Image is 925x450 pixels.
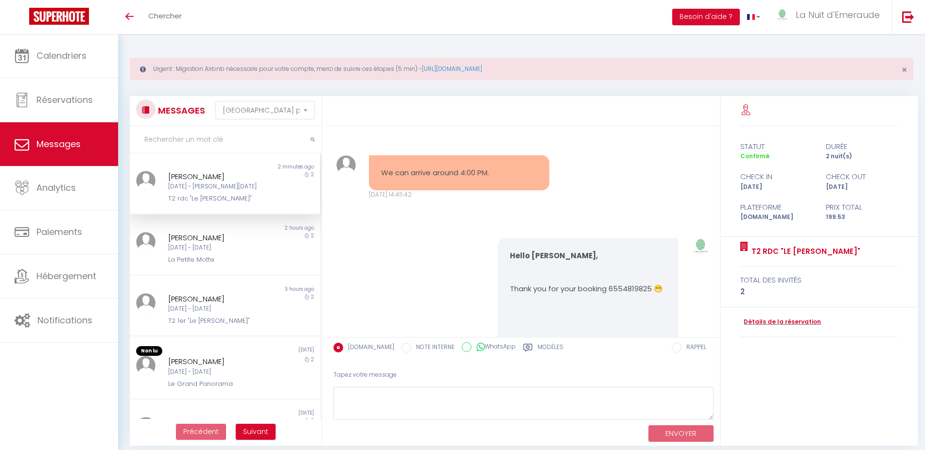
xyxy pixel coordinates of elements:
div: [DATE] [734,183,819,192]
div: check out [819,171,904,183]
span: Analytics [36,182,76,194]
img: ... [136,171,156,190]
img: logout [902,11,914,23]
div: Urgent : Migration Airbnb nécessaire pour votre compte, merci de suivre ces étapes (5 min) - [130,58,913,80]
img: Super Booking [29,8,89,25]
div: La Petite Motte [168,255,267,265]
span: × [902,64,907,76]
img: ... [136,356,156,375]
strong: Hello [PERSON_NAME], [510,250,598,261]
img: ... [136,232,156,251]
label: NOTE INTERNE [411,343,454,353]
div: [DATE] [819,183,904,192]
span: 2 [311,293,314,300]
div: 199.53 [819,213,904,222]
div: [PERSON_NAME] [168,293,267,305]
div: durée [819,141,904,152]
label: WhatsApp [471,342,516,353]
a: Détails de la réservation [740,317,821,327]
input: Rechercher un mot clé [130,126,321,153]
div: total des invités [740,274,898,286]
div: [PERSON_NAME] [168,232,267,244]
span: Confirmé [740,152,769,160]
img: ... [336,155,356,175]
span: Messages [36,138,81,150]
div: Plateforme [734,201,819,213]
span: Réservations [36,94,93,106]
div: 2 minutes ago [225,163,320,171]
div: [DATE] 14:45:42 [369,190,549,200]
span: 3 [311,417,314,424]
span: Calendriers [36,50,87,62]
div: 2 [740,286,898,298]
label: Modèles [538,343,563,355]
div: 2 hours ago [225,224,320,232]
span: La Nuit d'Emeraude [796,9,880,21]
img: ... [136,293,156,313]
span: Suivant [243,427,268,436]
label: [DOMAIN_NAME] [343,343,394,353]
button: Next [236,424,276,440]
div: [PERSON_NAME] [168,356,267,367]
button: Previous [176,424,226,440]
div: [PERSON_NAME] [168,171,267,183]
span: Non lu [136,346,162,356]
div: Le Grand Panorama [168,379,267,389]
a: [URL][DOMAIN_NAME] [422,65,482,73]
span: 2 [311,171,314,178]
button: ENVOYER [648,425,714,442]
img: ... [136,417,156,436]
span: Chercher [148,11,182,21]
div: [DATE] [225,409,320,417]
label: RAPPEL [681,343,706,353]
span: 2 [311,356,314,363]
div: 2 nuit(s) [819,152,904,161]
h3: MESSAGES [156,100,205,121]
button: Besoin d'aide ? [672,9,740,25]
img: ... [691,238,710,255]
span: Paiements [36,226,82,238]
div: Tapez votre message [333,363,714,387]
div: [DATE] - [DATE] [168,243,267,252]
div: [DATE] - [DATE] [168,304,267,314]
p: Thank you for your booking 6554819825 😁 [510,283,666,295]
span: Notifications [37,314,92,326]
button: Close [902,66,907,74]
div: statut [734,141,819,152]
div: T2 rdc "Le [PERSON_NAME]" [168,194,267,203]
span: Hébergement [36,270,96,282]
div: [PERSON_NAME] [168,417,267,429]
img: ... [775,9,789,21]
span: 2 [311,232,314,239]
div: [DATE] - [DATE] [168,367,267,377]
div: [DATE] - [PERSON_NAME][DATE] [168,182,267,191]
pre: We can arrive around 4:00 PM. [381,167,537,179]
span: Précédent [183,427,219,436]
div: Prix total [819,201,904,213]
div: [DOMAIN_NAME] [734,213,819,222]
div: 3 hours ago [225,285,320,293]
div: [DATE] [225,346,320,356]
div: T2 1er "Le [PERSON_NAME]" [168,316,267,326]
div: check in [734,171,819,183]
a: T2 rdc "Le [PERSON_NAME]" [748,246,860,257]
